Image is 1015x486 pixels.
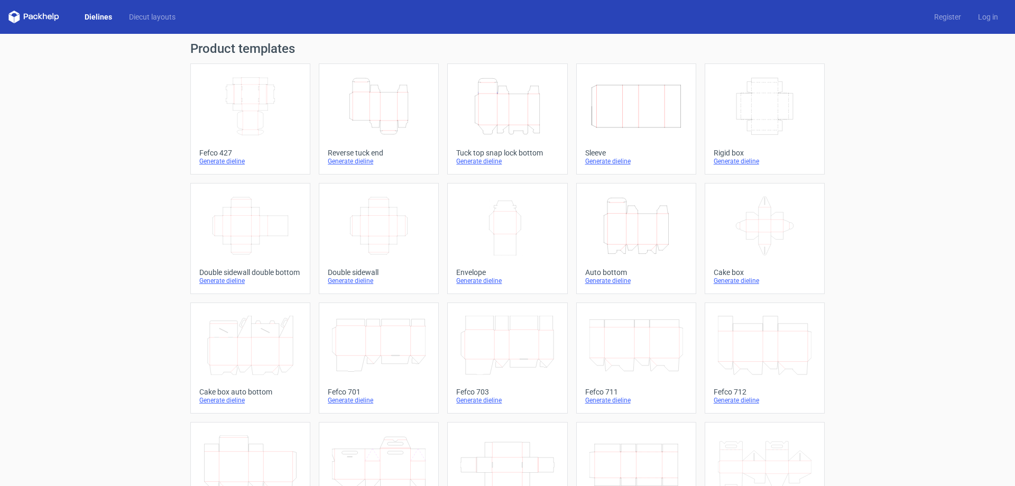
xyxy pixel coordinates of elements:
[585,149,687,157] div: Sleeve
[585,268,687,277] div: Auto bottom
[199,149,301,157] div: Fefco 427
[714,149,816,157] div: Rigid box
[585,396,687,405] div: Generate dieline
[456,268,558,277] div: Envelope
[705,183,825,294] a: Cake boxGenerate dieline
[328,157,430,166] div: Generate dieline
[121,12,184,22] a: Diecut layouts
[714,388,816,396] div: Fefco 712
[447,302,567,414] a: Fefco 703Generate dieline
[447,183,567,294] a: EnvelopeGenerate dieline
[970,12,1007,22] a: Log in
[456,149,558,157] div: Tuck top snap lock bottom
[576,302,696,414] a: Fefco 711Generate dieline
[190,63,310,175] a: Fefco 427Generate dieline
[585,388,687,396] div: Fefco 711
[199,388,301,396] div: Cake box auto bottom
[576,183,696,294] a: Auto bottomGenerate dieline
[319,302,439,414] a: Fefco 701Generate dieline
[585,157,687,166] div: Generate dieline
[705,302,825,414] a: Fefco 712Generate dieline
[576,63,696,175] a: SleeveGenerate dieline
[76,12,121,22] a: Dielines
[447,63,567,175] a: Tuck top snap lock bottomGenerate dieline
[319,183,439,294] a: Double sidewallGenerate dieline
[199,268,301,277] div: Double sidewall double bottom
[456,396,558,405] div: Generate dieline
[319,63,439,175] a: Reverse tuck endGenerate dieline
[714,157,816,166] div: Generate dieline
[199,157,301,166] div: Generate dieline
[328,277,430,285] div: Generate dieline
[714,396,816,405] div: Generate dieline
[714,268,816,277] div: Cake box
[328,388,430,396] div: Fefco 701
[456,277,558,285] div: Generate dieline
[705,63,825,175] a: Rigid boxGenerate dieline
[585,277,687,285] div: Generate dieline
[199,396,301,405] div: Generate dieline
[456,388,558,396] div: Fefco 703
[328,396,430,405] div: Generate dieline
[926,12,970,22] a: Register
[328,149,430,157] div: Reverse tuck end
[190,183,310,294] a: Double sidewall double bottomGenerate dieline
[190,302,310,414] a: Cake box auto bottomGenerate dieline
[714,277,816,285] div: Generate dieline
[199,277,301,285] div: Generate dieline
[328,268,430,277] div: Double sidewall
[190,42,825,55] h1: Product templates
[456,157,558,166] div: Generate dieline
